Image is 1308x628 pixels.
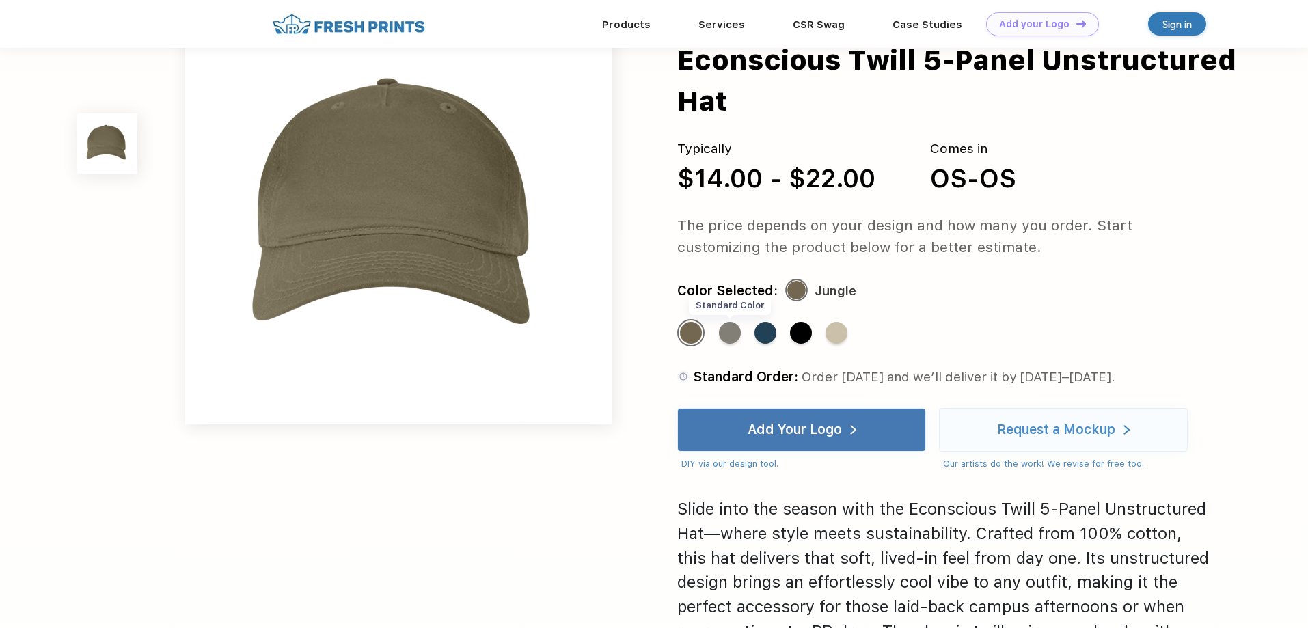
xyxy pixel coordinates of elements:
div: The price depends on your design and how many you order. Start customizing the product below for ... [677,215,1214,258]
div: Add Your Logo [748,423,842,437]
div: Pacific [754,322,776,344]
div: Econscious Twill 5-Panel Unstructured Hat [677,40,1266,122]
a: Products [602,18,651,31]
div: Jungle [815,280,856,302]
div: Sign in [1162,16,1192,32]
span: Standard Order: [693,369,798,385]
img: white arrow [1123,425,1130,435]
span: Order [DATE] and we’ll deliver it by [DATE]–[DATE]. [802,369,1115,385]
div: Charcoal [719,322,741,344]
img: standard order [677,370,690,383]
a: Sign in [1148,12,1206,36]
div: Typically [677,139,875,159]
div: $14.00 - $22.00 [677,159,875,197]
div: DIY via our design tool. [681,457,926,471]
div: Black [790,322,812,344]
div: Add your Logo [999,18,1069,30]
div: Oyster [826,322,847,344]
div: Comes in [930,139,1016,159]
img: fo%20logo%202.webp [269,12,429,36]
div: Color Selected: [677,280,778,302]
img: func=resize&h=100 [77,113,137,174]
div: Our artists do the work! We revise for free too. [943,457,1188,471]
img: white arrow [850,425,856,435]
div: OS-OS [930,159,1016,197]
img: DT [1076,20,1086,27]
div: Request a Mockup [997,423,1115,437]
div: Jungle [680,322,702,344]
